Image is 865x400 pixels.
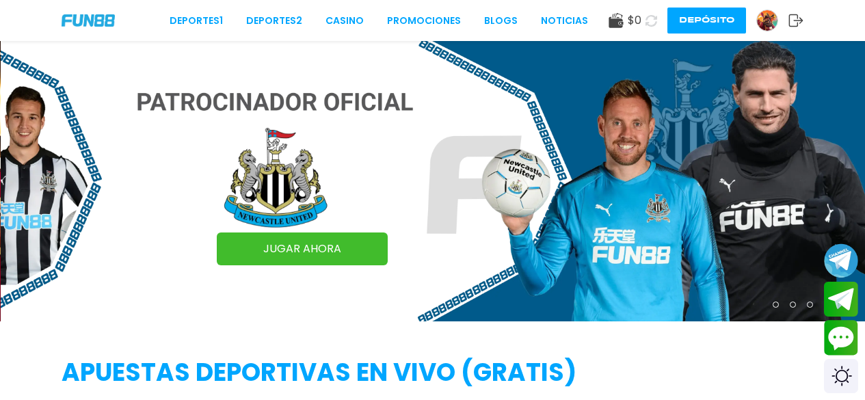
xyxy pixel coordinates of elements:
a: NOTICIAS [541,14,588,28]
a: Avatar [756,10,788,31]
a: JUGAR AHORA [217,232,388,265]
h2: APUESTAS DEPORTIVAS EN VIVO (gratis) [62,354,803,391]
a: Deportes2 [246,14,302,28]
button: Join telegram [824,282,858,317]
img: Company Logo [62,14,115,26]
div: Switch theme [824,359,858,393]
button: Join telegram channel [824,243,858,278]
a: CASINO [325,14,364,28]
a: BLOGS [484,14,518,28]
a: Promociones [387,14,461,28]
img: Avatar [757,10,777,31]
a: Deportes1 [170,14,223,28]
button: Depósito [667,8,746,34]
button: Contact customer service [824,320,858,356]
span: $ 0 [628,12,641,29]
